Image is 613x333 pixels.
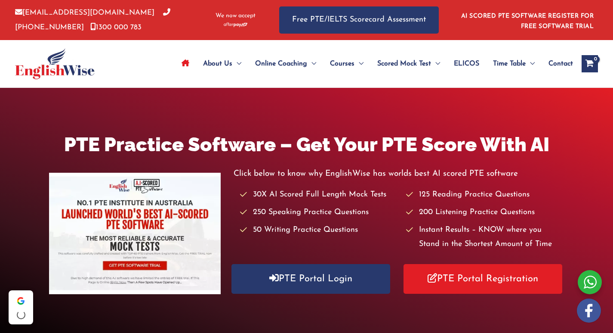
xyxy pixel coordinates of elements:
img: Afterpay-Logo [224,22,247,27]
span: Contact [548,49,573,79]
aside: Header Widget 1 [456,6,598,34]
a: CoursesMenu Toggle [323,49,370,79]
a: [PHONE_NUMBER] [15,9,170,31]
a: Scored Mock TestMenu Toggle [370,49,447,79]
a: Free PTE/IELTS Scorecard Assessment [279,6,439,34]
span: Menu Toggle [307,49,316,79]
span: Courses [330,49,354,79]
a: PTE Portal Login [231,264,390,294]
a: Time TableMenu Toggle [486,49,542,79]
li: 50 Writing Practice Questions [240,223,398,237]
span: Time Table [493,49,526,79]
li: 30X AI Scored Full Length Mock Tests [240,188,398,202]
p: Click below to know why EnglishWise has worlds best AI scored PTE software [234,167,564,181]
a: Contact [542,49,573,79]
img: cropped-ew-logo [15,48,95,79]
span: We now accept [216,12,256,20]
span: ELICOS [454,49,479,79]
a: Online CoachingMenu Toggle [248,49,323,79]
li: 250 Speaking Practice Questions [240,205,398,220]
span: Menu Toggle [526,49,535,79]
li: 125 Reading Practice Questions [406,188,564,202]
img: white-facebook.png [577,299,601,323]
span: Menu Toggle [354,49,363,79]
a: PTE Portal Registration [404,264,562,294]
span: Menu Toggle [431,49,440,79]
span: About Us [203,49,232,79]
a: [EMAIL_ADDRESS][DOMAIN_NAME] [15,9,154,16]
li: 200 Listening Practice Questions [406,205,564,220]
a: ELICOS [447,49,486,79]
span: Online Coaching [255,49,307,79]
h1: PTE Practice Software – Get Your PTE Score With AI [49,131,564,158]
a: AI SCORED PTE SOFTWARE REGISTER FOR FREE SOFTWARE TRIAL [461,13,594,30]
span: Menu Toggle [232,49,241,79]
li: Instant Results – KNOW where you Stand in the Shortest Amount of Time [406,223,564,252]
a: About UsMenu Toggle [196,49,248,79]
nav: Site Navigation: Main Menu [175,49,573,79]
a: 1300 000 783 [90,24,142,31]
span: Scored Mock Test [377,49,431,79]
img: pte-institute-main [49,173,221,294]
a: View Shopping Cart, empty [582,55,598,72]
